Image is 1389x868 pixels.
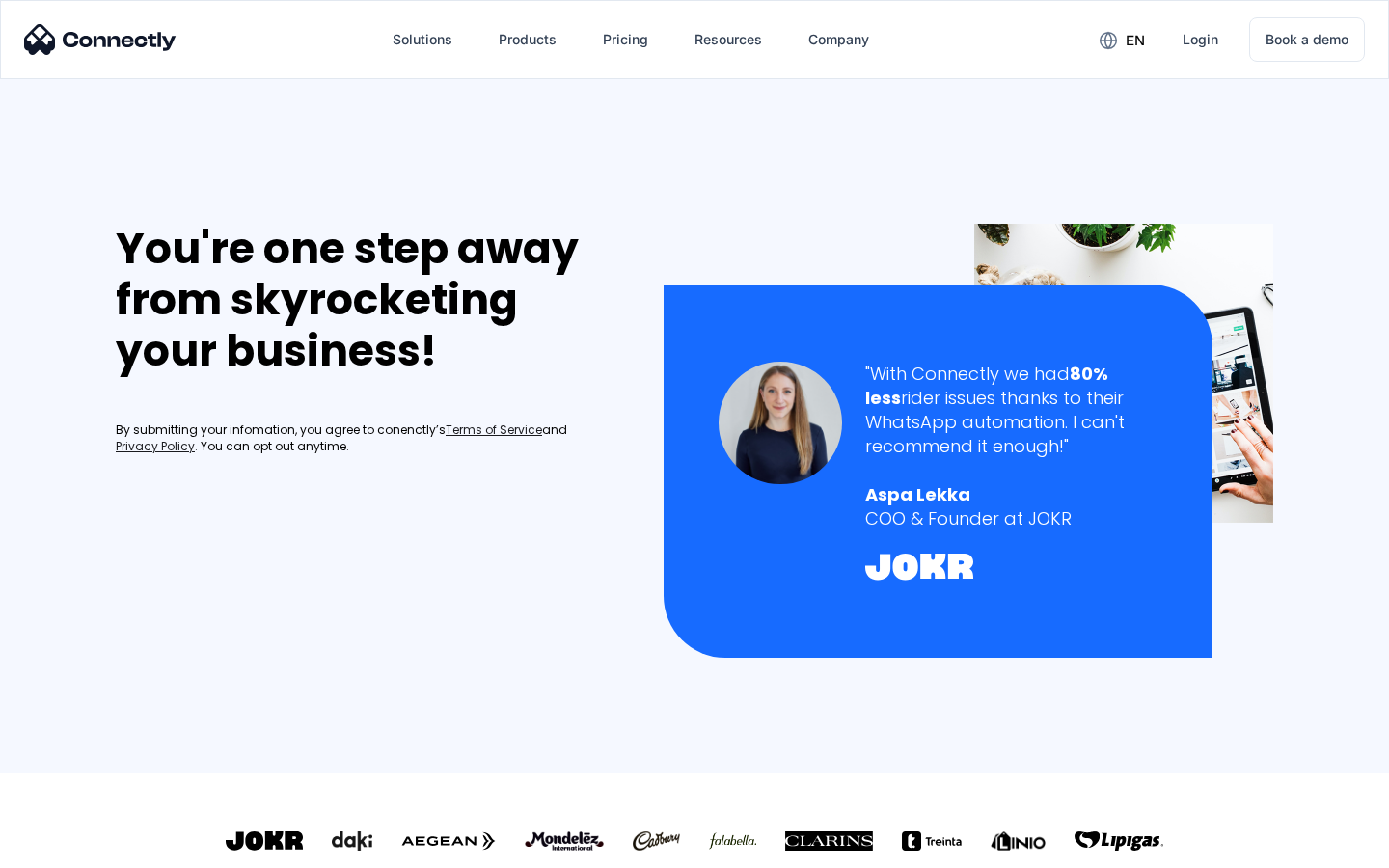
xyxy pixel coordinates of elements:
a: Privacy Policy [116,439,195,455]
div: Solutions [393,26,452,53]
div: "With Connectly we had rider issues thanks to their WhatsApp automation. I can't recommend it eno... [865,362,1157,459]
div: Pricing [603,26,648,53]
div: Resources [679,16,777,63]
div: Products [483,16,572,63]
div: Products [499,26,557,53]
div: You're one step away from skyrocketing your business! [116,224,623,376]
div: en [1126,27,1145,54]
div: Resources [694,26,762,53]
div: Company [808,26,869,53]
a: Book a demo [1249,17,1365,62]
a: Terms of Service [446,422,542,439]
div: en [1084,25,1159,54]
strong: 80% less [865,362,1108,410]
a: Login [1167,16,1234,63]
strong: Aspa Lekka [865,482,970,506]
div: COO & Founder at JOKR [865,506,1157,530]
div: Company [793,16,885,63]
a: Pricing [587,16,664,63]
div: Login [1183,26,1218,53]
ul: Language list [39,834,116,861]
div: By submitting your infomation, you agree to conenctly’s and . You can opt out anytime. [116,422,623,455]
div: Solutions [377,16,468,63]
img: Connectly Logo [24,24,177,55]
aside: Language selected: English [19,834,116,861]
